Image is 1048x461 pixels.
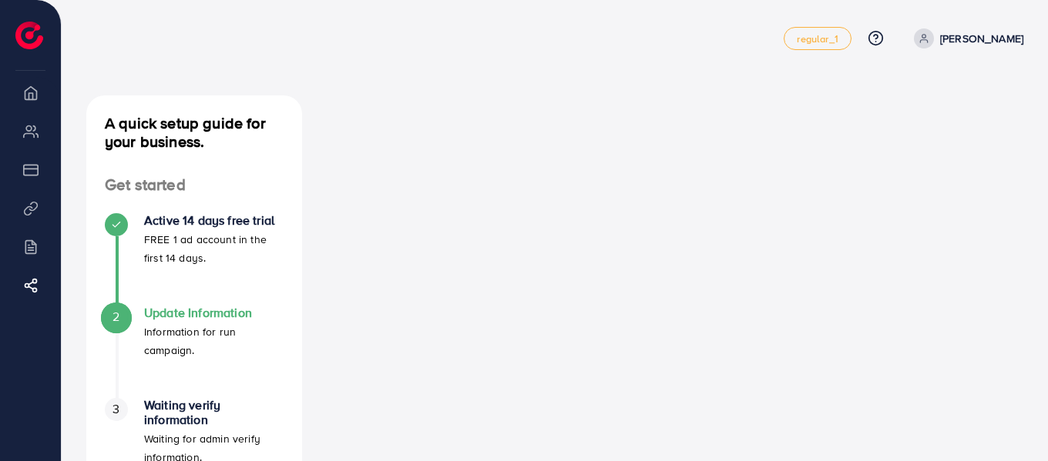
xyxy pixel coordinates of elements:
[86,175,302,195] h4: Get started
[784,27,851,50] a: regular_1
[144,213,284,228] h4: Active 14 days free trial
[940,29,1023,48] p: [PERSON_NAME]
[86,306,302,398] li: Update Information
[113,400,119,418] span: 3
[15,22,43,49] img: logo
[144,306,284,320] h4: Update Information
[908,28,1023,48] a: [PERSON_NAME]
[144,230,284,267] p: FREE 1 ad account in the first 14 days.
[144,322,284,359] p: Information for run campaign.
[86,114,302,151] h4: A quick setup guide for your business.
[113,308,119,326] span: 2
[86,213,302,306] li: Active 14 days free trial
[797,34,838,44] span: regular_1
[144,398,284,427] h4: Waiting verify information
